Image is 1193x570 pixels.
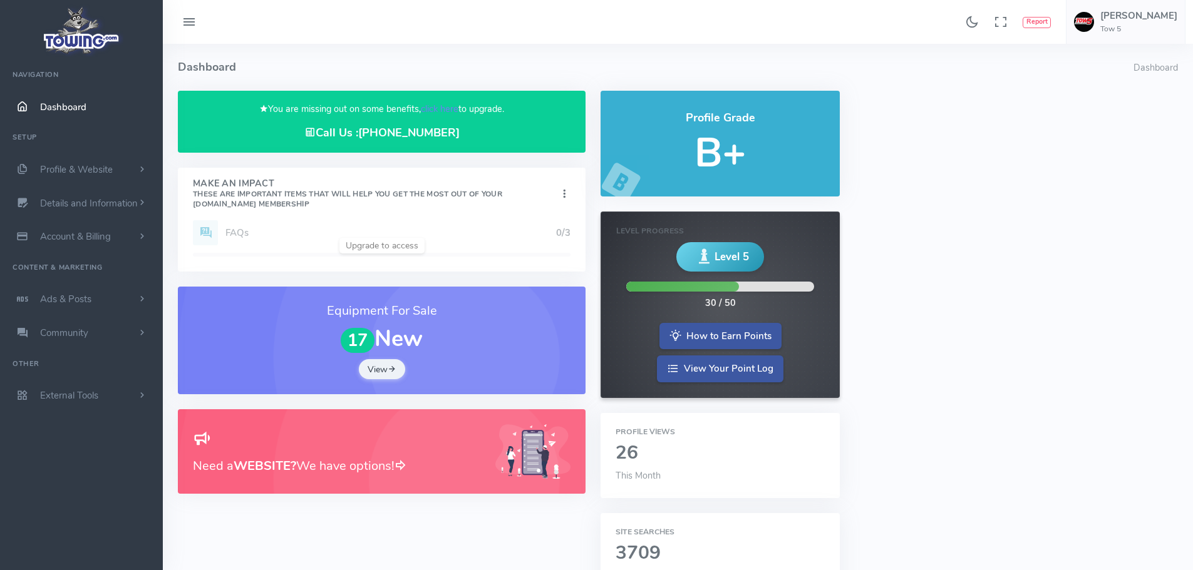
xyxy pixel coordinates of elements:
small: These are important items that will help you get the most out of your [DOMAIN_NAME] Membership [193,189,502,209]
span: 17 [341,328,374,354]
h4: Call Us : [193,126,571,140]
div: 30 / 50 [705,297,736,310]
h4: Dashboard [178,44,1134,91]
span: Dashboard [40,101,86,113]
span: Level 5 [715,249,749,265]
span: This Month [616,469,661,482]
h3: Equipment For Sale [193,302,571,320]
img: logo [39,4,124,57]
h4: Make An Impact [193,179,558,209]
span: External Tools [40,389,98,402]
h5: B+ [616,131,824,175]
h3: Need a We have options! [193,456,480,476]
span: Ads & Posts [40,293,91,305]
button: Report [1023,17,1051,28]
h5: [PERSON_NAME] [1100,11,1177,21]
h1: New [193,327,571,353]
h6: Site Searches [616,528,824,536]
img: Generic placeholder image [495,424,571,479]
h4: Profile Grade [616,112,824,125]
h2: 26 [616,443,824,464]
h6: Profile Views [616,428,824,436]
h6: Level Progress [616,227,824,235]
h6: Tow 5 [1100,25,1177,33]
a: View Your Point Log [657,355,783,382]
a: How to Earn Points [659,323,782,350]
li: Dashboard [1134,61,1178,75]
span: Profile & Website [40,163,113,176]
p: You are missing out on some benefits, to upgrade. [193,102,571,116]
a: View [359,359,405,379]
span: Account & Billing [40,230,111,243]
b: WEBSITE? [234,457,296,474]
h2: 3709 [616,543,824,564]
span: Details and Information [40,197,138,210]
a: click here [421,103,458,115]
img: user-image [1074,12,1094,32]
span: Community [40,327,88,339]
a: [PHONE_NUMBER] [358,125,460,140]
